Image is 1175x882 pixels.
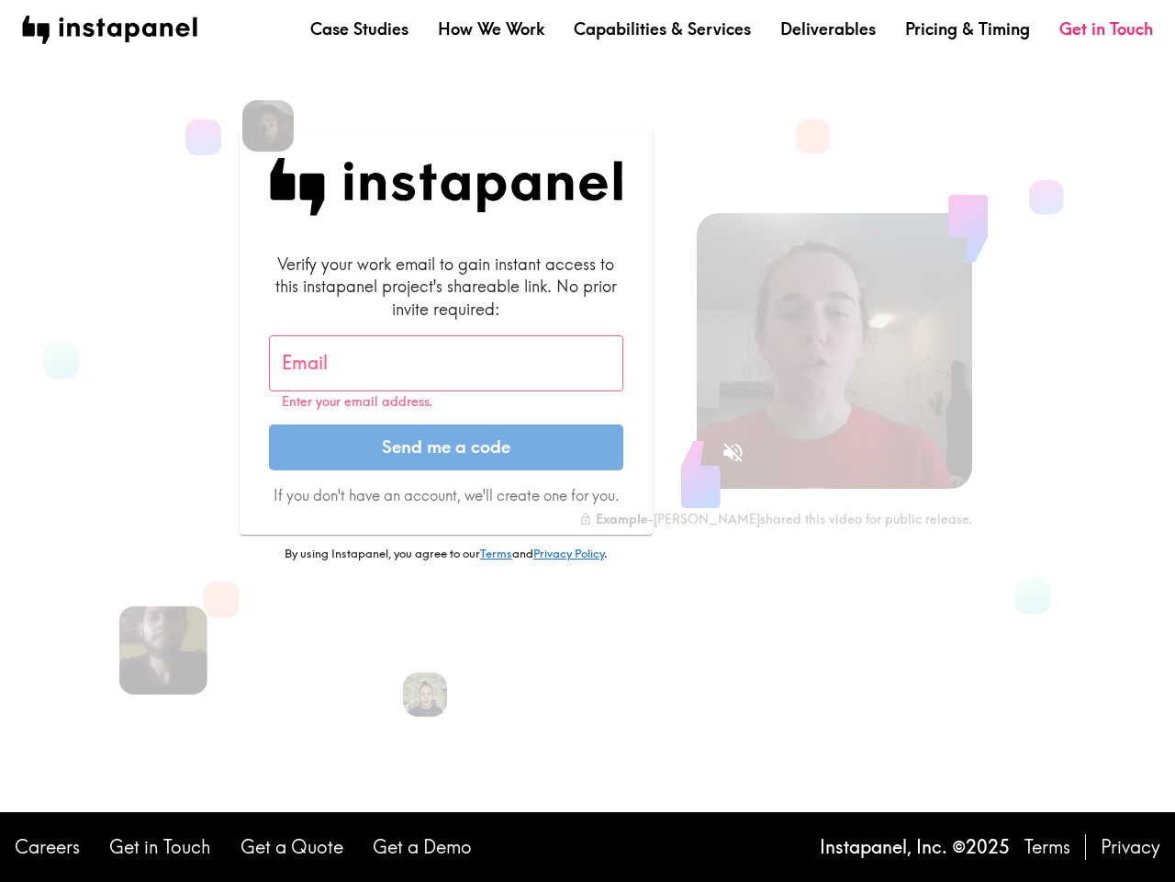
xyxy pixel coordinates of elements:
a: Get a Quote [241,834,343,860]
img: instapanel [22,16,197,44]
a: Terms [1024,834,1070,860]
a: Privacy Policy [533,546,604,560]
a: Get in Touch [1059,17,1153,40]
img: Instapanel [269,158,623,216]
p: By using Instapanel, you agree to our and . [240,546,653,562]
img: Martina [403,673,447,717]
a: Terms [480,546,512,560]
div: - [PERSON_NAME] shared this video for public release. [579,511,972,527]
a: Case Studies [310,17,408,40]
p: Enter your email address. [282,394,610,410]
a: Privacy [1101,834,1160,860]
a: Get a Demo [373,834,472,860]
button: Send me a code [269,424,623,470]
img: Miguel [119,606,207,695]
p: If you don't have an account, we'll create one for you. [269,485,623,505]
a: How We Work [438,17,544,40]
a: Deliverables [780,17,876,40]
p: Instapanel, Inc. © 2025 [820,834,1010,860]
a: Capabilities & Services [574,17,751,40]
div: Verify your work email to gain instant access to this instapanel project's shareable link. No pri... [269,253,623,321]
a: Careers [15,834,80,860]
img: Cory [242,100,294,152]
a: Pricing & Timing [905,17,1030,40]
a: Get in Touch [109,834,211,860]
button: Sound is off [713,433,753,472]
b: Example [596,511,647,527]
